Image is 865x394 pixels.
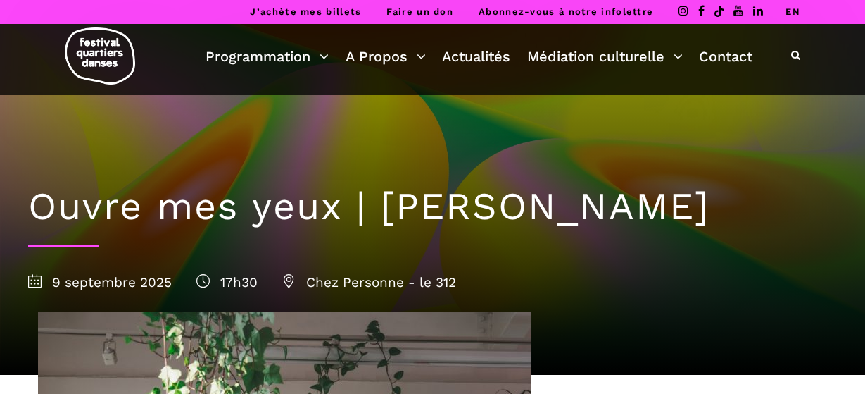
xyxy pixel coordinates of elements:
[206,44,329,68] a: Programmation
[479,6,653,17] a: Abonnez-vous à notre infolettre
[527,44,683,68] a: Médiation culturelle
[282,274,456,290] span: Chez Personne - le 312
[65,27,135,85] img: logo-fqd-med
[196,274,258,290] span: 17h30
[699,44,752,68] a: Contact
[442,44,510,68] a: Actualités
[28,274,172,290] span: 9 septembre 2025
[785,6,800,17] a: EN
[28,184,837,230] h1: Ouvre mes yeux | [PERSON_NAME]
[386,6,453,17] a: Faire un don
[346,44,426,68] a: A Propos
[250,6,361,17] a: J’achète mes billets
